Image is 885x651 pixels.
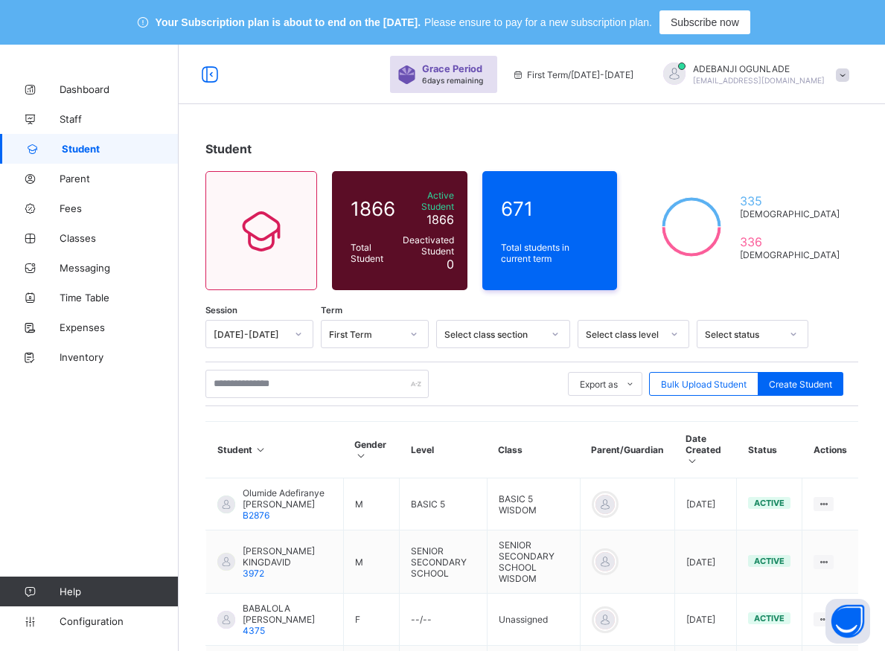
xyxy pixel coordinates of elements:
span: Active Student [403,190,454,212]
span: 671 [501,197,599,220]
span: Grace Period [422,63,482,74]
span: ADEBANJI OGUNLADE [693,63,825,74]
span: 1866 [351,197,395,220]
i: Sort in Ascending Order [354,450,367,461]
div: First Term [329,329,401,340]
span: Please ensure to pay for a new subscription plan. [424,16,652,28]
td: BASIC 5 WISDOM [487,478,580,530]
td: [DATE] [674,530,737,594]
td: --/-- [400,594,487,646]
td: M [343,530,399,594]
div: Select class level [586,329,662,340]
div: ADEBANJIOGUNLADE [648,62,857,87]
th: Gender [343,422,399,478]
span: Export as [580,379,618,390]
i: Sort in Ascending Order [255,444,267,455]
span: Messaging [60,262,179,274]
span: [DEMOGRAPHIC_DATA] [740,249,840,260]
img: sticker-purple.71386a28dfed39d6af7621340158ba97.svg [397,65,416,84]
span: active [754,556,785,566]
span: [DEMOGRAPHIC_DATA] [740,208,840,219]
span: Parent [60,173,179,185]
div: Select status [705,329,781,340]
span: 4375 [243,625,265,636]
td: [DATE] [674,594,737,646]
span: 6 days remaining [422,76,483,85]
span: Student [62,143,179,155]
span: 1866 [426,212,454,227]
button: Open asap [825,599,870,644]
span: 0 [447,257,454,272]
td: SENIOR SECONDARY SCHOOL [400,530,487,594]
span: Classes [60,232,179,244]
span: Subscribe now [671,16,739,28]
span: Olumide Adefiranye [PERSON_NAME] [243,487,332,510]
th: Status [737,422,802,478]
td: BASIC 5 [400,478,487,530]
span: Expenses [60,321,179,333]
span: Student [205,141,252,156]
td: M [343,478,399,530]
span: Configuration [60,615,178,627]
span: Term [321,305,342,315]
span: active [754,498,785,508]
span: [PERSON_NAME] KINGDAVID [243,545,332,568]
span: session/term information [512,69,633,80]
span: 3972 [243,568,264,579]
span: BABALOLA [PERSON_NAME] [243,603,332,625]
span: Help [60,586,178,597]
span: Create Student [769,379,832,390]
span: Deactivated Student [403,234,454,257]
span: 335 [740,193,840,208]
th: Actions [802,422,858,478]
span: Session [205,305,237,315]
span: Bulk Upload Student [661,379,747,390]
span: B2876 [243,510,269,521]
span: Staff [60,113,179,125]
td: Unassigned [487,594,580,646]
div: Select class section [444,329,543,340]
div: Total Student [347,238,399,268]
span: [EMAIL_ADDRESS][DOMAIN_NAME] [693,76,825,85]
th: Parent/Guardian [580,422,674,478]
span: Fees [60,202,179,214]
span: Total students in current term [501,242,599,264]
th: Class [487,422,580,478]
span: active [754,613,785,623]
td: SENIOR SECONDARY SCHOOL WISDOM [487,530,580,594]
span: Dashboard [60,83,179,95]
th: Level [400,422,487,478]
td: F [343,594,399,646]
span: Inventory [60,351,179,363]
i: Sort in Ascending Order [686,455,698,466]
span: 336 [740,234,840,249]
th: Date Created [674,422,737,478]
div: [DATE]-[DATE] [214,329,286,340]
td: [DATE] [674,478,737,530]
th: Student [206,422,344,478]
span: Your Subscription plan is about to end on the [DATE]. [156,16,421,28]
span: Time Table [60,292,179,304]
